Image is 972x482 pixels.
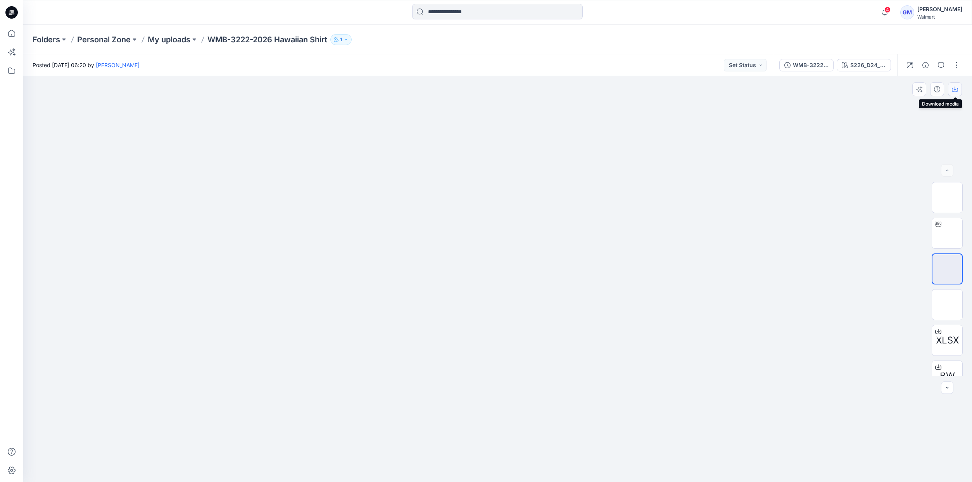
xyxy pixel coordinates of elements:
[77,34,131,45] a: Personal Zone
[148,34,190,45] a: My uploads
[850,61,886,69] div: S226_D24_WN_ ABSTRACT BLOCK PRINT_ OLD BLUE_M25233G
[837,59,891,71] button: S226_D24_WN_ ABSTRACT BLOCK PRINT_ OLD BLUE_M25233G
[884,7,891,13] span: 4
[207,34,327,45] p: WMB-3222-2026 Hawaiian Shirt
[33,34,60,45] a: Folders
[793,61,829,69] div: WMB-3222-2026 Hawaiian Shirt_Full Colorway
[919,59,932,71] button: Details
[33,61,140,69] span: Posted [DATE] 06:20 by
[330,34,352,45] button: 1
[779,59,834,71] button: WMB-3222-2026 Hawaiian Shirt_Full Colorway
[96,62,140,68] a: [PERSON_NAME]
[340,35,342,44] p: 1
[917,14,962,20] div: Walmart
[940,369,955,383] span: BW
[936,333,959,347] span: XLSX
[917,5,962,14] div: [PERSON_NAME]
[900,5,914,19] div: GM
